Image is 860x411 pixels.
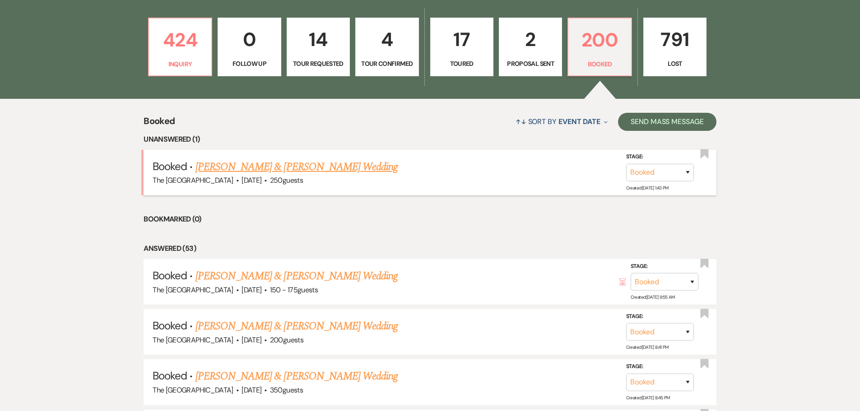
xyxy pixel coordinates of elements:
p: 791 [649,24,701,55]
p: Proposal Sent [505,59,556,69]
p: 4 [361,24,413,55]
a: [PERSON_NAME] & [PERSON_NAME] Wedding [195,318,398,334]
label: Stage: [626,312,694,322]
p: Toured [436,59,488,69]
a: 14Tour Requested [287,18,350,76]
a: 17Toured [430,18,493,76]
a: [PERSON_NAME] & [PERSON_NAME] Wedding [195,368,398,384]
span: Created: [DATE] 8:45 PM [626,395,670,401]
span: The [GEOGRAPHIC_DATA] [153,335,233,345]
li: Bookmarked (0) [144,213,716,225]
span: [DATE] [242,385,261,395]
span: Booked [144,114,175,134]
span: Booked [153,268,187,282]
a: 791Lost [643,18,707,76]
p: Lost [649,59,701,69]
p: Booked [574,59,625,69]
li: Unanswered (1) [144,134,716,145]
p: Inquiry [154,59,206,69]
a: 424Inquiry [148,18,212,76]
label: Stage: [626,152,694,162]
button: Send Mass Message [618,113,716,131]
span: 150 - 175 guests [270,285,318,295]
span: ↑↓ [516,117,526,126]
span: Created: [DATE] 8:41 PM [626,344,669,350]
span: [DATE] [242,175,261,185]
span: Booked [153,159,187,173]
p: Tour Requested [293,59,344,69]
a: 200Booked [567,18,632,76]
span: 250 guests [270,175,303,185]
span: Created: [DATE] 1:43 PM [626,185,669,191]
span: The [GEOGRAPHIC_DATA] [153,285,233,295]
p: Follow Up [223,59,275,69]
p: 200 [574,25,625,55]
p: 424 [154,25,206,55]
a: 4Tour Confirmed [355,18,418,76]
span: Booked [153,369,187,383]
p: Tour Confirmed [361,59,413,69]
label: Stage: [626,362,694,372]
span: [DATE] [242,335,261,345]
span: Created: [DATE] 9:55 AM [631,294,675,300]
li: Answered (53) [144,243,716,254]
a: 0Follow Up [218,18,281,76]
a: 2Proposal Sent [499,18,562,76]
button: Sort By Event Date [512,110,611,134]
span: Booked [153,319,187,332]
a: [PERSON_NAME] & [PERSON_NAME] Wedding [195,268,398,284]
span: 200 guests [270,335,303,345]
p: 17 [436,24,488,55]
label: Stage: [631,262,698,272]
span: The [GEOGRAPHIC_DATA] [153,175,233,185]
span: 350 guests [270,385,303,395]
p: 2 [505,24,556,55]
a: [PERSON_NAME] & [PERSON_NAME] Wedding [195,159,398,175]
span: The [GEOGRAPHIC_DATA] [153,385,233,395]
p: 14 [293,24,344,55]
span: [DATE] [242,285,261,295]
span: Event Date [558,117,600,126]
p: 0 [223,24,275,55]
